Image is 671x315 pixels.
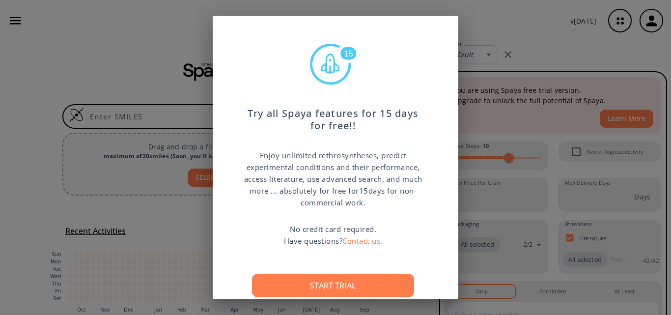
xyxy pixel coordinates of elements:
button: Start trial [252,274,414,297]
p: Try all Spaya features for 15 days for free!! [242,98,424,132]
text: 15 [344,50,353,58]
p: Enjoy unlimited rethrosyntheses, predict experimental conditions and their performance, access li... [242,149,424,208]
p: No credit card required. Have questions? [284,223,383,247]
a: Contact us. [342,236,383,246]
